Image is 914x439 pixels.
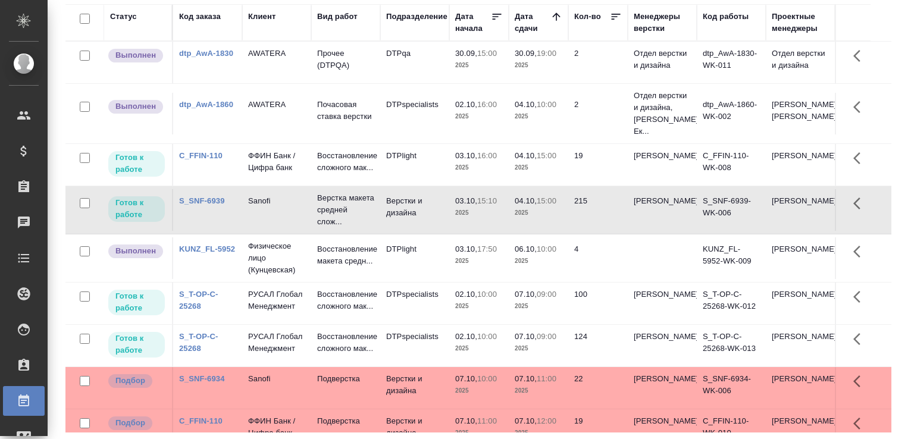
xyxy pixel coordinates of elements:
[846,409,875,438] button: Здесь прячутся важные кнопки
[380,144,449,186] td: DTPlight
[515,255,562,267] p: 2025
[515,343,562,355] p: 2025
[115,417,145,429] p: Подбор
[179,244,235,253] a: KUNZ_FL-5952
[634,11,691,35] div: Менеджеры верстки
[115,152,158,175] p: Готов к работе
[110,11,137,23] div: Статус
[317,331,374,355] p: Восстановление сложного мак...
[317,48,374,71] p: Прочее (DTPQA)
[634,195,691,207] p: [PERSON_NAME]
[380,42,449,83] td: DTPqa
[317,243,374,267] p: Восстановление макета средн...
[766,283,835,324] td: [PERSON_NAME]
[115,375,145,387] p: Подбор
[248,11,276,23] div: Клиент
[515,427,562,439] p: 2025
[317,415,374,427] p: Подверстка
[115,101,156,112] p: Выполнен
[574,11,601,23] div: Кол-во
[179,151,223,160] a: C_FFIN-110
[477,332,497,341] p: 10:00
[697,325,766,366] td: S_T-OP-C-25268-WK-013
[568,189,628,231] td: 215
[697,93,766,134] td: dtp_AwA-1860-WK-002
[248,289,305,312] p: РУСАЛ Глобал Менеджмент
[380,283,449,324] td: DTPspecialists
[107,243,166,259] div: Исполнитель завершил работу
[766,325,835,366] td: [PERSON_NAME]
[537,416,556,425] p: 12:00
[477,290,497,299] p: 10:00
[568,42,628,83] td: 2
[248,415,305,439] p: ФФИН Банк / Цифра банк
[537,49,556,58] p: 19:00
[317,373,374,385] p: Подверстка
[515,196,537,205] p: 04.10,
[455,244,477,253] p: 03.10,
[766,237,835,279] td: [PERSON_NAME]
[115,49,156,61] p: Выполнен
[380,93,449,134] td: DTPspecialists
[846,367,875,396] button: Здесь прячутся важные кнопки
[380,237,449,279] td: DTPlight
[455,49,477,58] p: 30.09,
[455,59,503,71] p: 2025
[537,290,556,299] p: 09:00
[515,111,562,123] p: 2025
[537,151,556,160] p: 15:00
[317,289,374,312] p: Восстановление сложного мак...
[107,415,166,431] div: Можно подбирать исполнителей
[477,151,497,160] p: 16:00
[107,373,166,389] div: Можно подбирать исполнителей
[179,49,233,58] a: dtp_AwA-1830
[537,196,556,205] p: 15:00
[380,367,449,409] td: Верстки и дизайна
[455,255,503,267] p: 2025
[179,11,221,23] div: Код заказа
[107,150,166,178] div: Исполнитель может приступить к работе
[515,162,562,174] p: 2025
[248,373,305,385] p: Sanofi
[568,144,628,186] td: 19
[477,196,497,205] p: 15:10
[568,367,628,409] td: 22
[248,240,305,276] p: Физическое лицо (Кунцевская)
[386,11,447,23] div: Подразделение
[455,100,477,109] p: 02.10,
[107,195,166,223] div: Исполнитель может приступить к работе
[380,189,449,231] td: Верстки и дизайна
[634,415,691,427] p: [PERSON_NAME]
[179,196,225,205] a: S_SNF-6939
[515,290,537,299] p: 07.10,
[317,150,374,174] p: Восстановление сложного мак...
[455,332,477,341] p: 02.10,
[846,237,875,266] button: Здесь прячутся важные кнопки
[537,374,556,383] p: 11:00
[634,289,691,300] p: [PERSON_NAME]
[766,189,835,231] td: [PERSON_NAME]
[248,195,305,207] p: Sanofi
[634,48,691,71] p: Отдел верстки и дизайна
[634,150,691,162] p: [PERSON_NAME]
[115,333,158,356] p: Готов к работе
[317,192,374,228] p: Верстка макета средней слож...
[515,207,562,219] p: 2025
[766,367,835,409] td: [PERSON_NAME]
[107,331,166,359] div: Исполнитель может приступить к работе
[568,237,628,279] td: 4
[515,332,537,341] p: 07.10,
[107,289,166,316] div: Исполнитель может приступить к работе
[455,11,491,35] div: Дата начала
[515,385,562,397] p: 2025
[455,111,503,123] p: 2025
[634,373,691,385] p: [PERSON_NAME]
[455,207,503,219] p: 2025
[515,151,537,160] p: 04.10,
[634,331,691,343] p: [PERSON_NAME]
[248,150,305,174] p: ФФИН Банк / Цифра банк
[107,99,166,115] div: Исполнитель завершил работу
[537,244,556,253] p: 10:00
[455,196,477,205] p: 03.10,
[317,11,358,23] div: Вид работ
